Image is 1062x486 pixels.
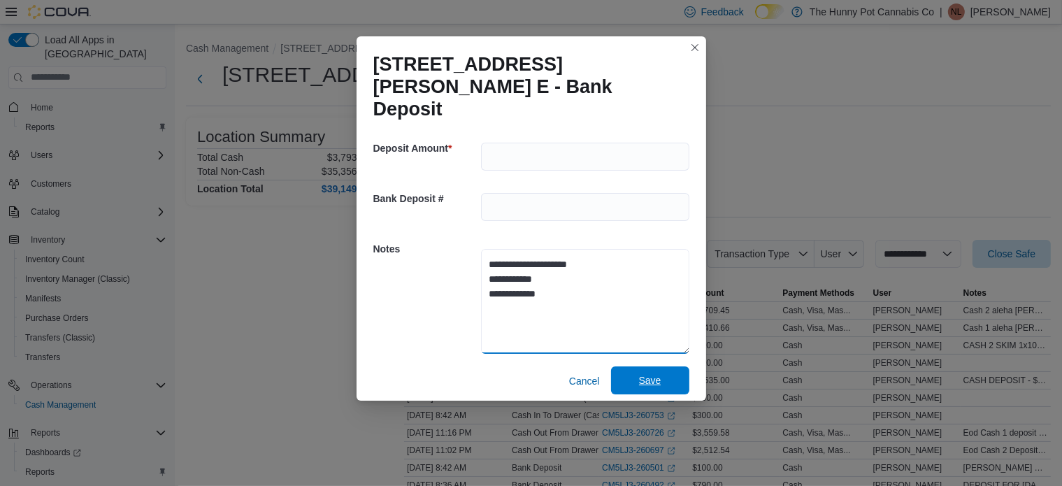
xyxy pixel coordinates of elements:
[569,374,600,388] span: Cancel
[611,366,689,394] button: Save
[373,185,478,213] h5: Bank Deposit #
[639,373,661,387] span: Save
[373,134,478,162] h5: Deposit Amount
[373,53,678,120] h1: [STREET_ADDRESS][PERSON_NAME] E - Bank Deposit
[373,235,478,263] h5: Notes
[687,39,703,56] button: Closes this modal window
[564,367,605,395] button: Cancel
